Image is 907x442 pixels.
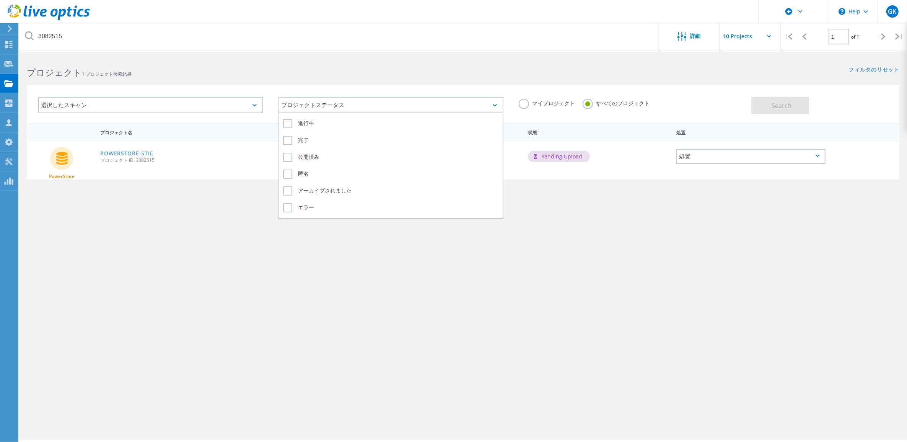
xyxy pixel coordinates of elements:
[100,151,153,156] a: POWERSTORE-STIC
[49,174,75,179] span: PowerStore
[839,8,845,15] svg: \n
[283,170,499,179] label: 匿名
[891,23,907,50] div: |
[751,97,809,114] button: Search
[38,97,263,113] div: 選択したスキャン
[524,125,602,139] div: 状態
[772,101,792,110] span: Search
[82,71,132,77] span: 1 プロジェクト検索結果
[528,151,590,162] div: Pending Upload
[27,66,82,78] b: プロジェクト
[519,99,575,106] label: マイプロジェクト
[283,203,499,212] label: エラー
[849,67,899,73] a: フィルタのリセット
[96,125,288,139] div: プロジェクト名
[583,99,650,106] label: すべてのプロジェクト
[673,125,830,139] div: 処置
[676,149,826,164] div: 処置
[283,186,499,196] label: アーカイブされました
[100,158,285,163] span: プロジェクト ID: 3082515
[278,97,503,113] div: プロジェクトステータス
[8,16,90,21] a: Live Optics Dashboard
[19,23,659,50] input: プロジェクトを名前、所有者、ID、会社などで検索
[283,136,499,145] label: 完了
[283,153,499,162] label: 公開済み
[851,34,859,40] span: of 1
[781,23,796,50] div: |
[690,33,701,39] span: 詳細
[283,119,499,128] label: 進行中
[888,8,896,15] span: GK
